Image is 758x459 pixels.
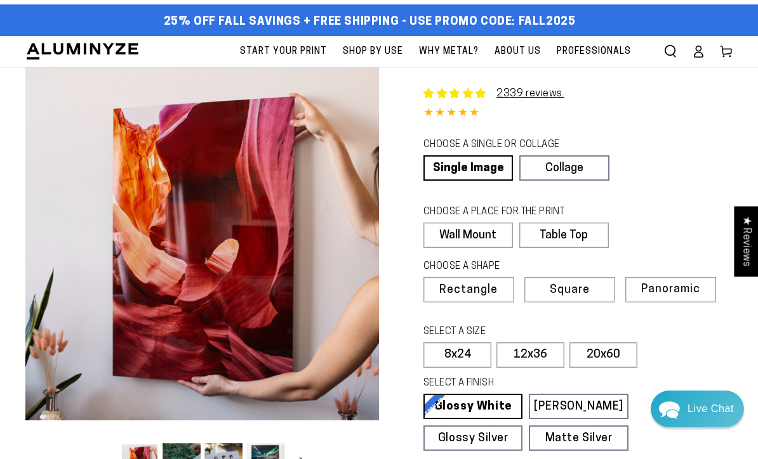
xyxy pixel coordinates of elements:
[557,44,631,60] span: Professionals
[529,425,628,451] a: Matte Silver
[488,36,547,67] a: About Us
[164,15,576,29] span: 25% off FALL Savings + Free Shipping - Use Promo Code: FALL2025
[423,425,522,451] a: Glossy Silver
[423,325,593,339] legend: SELECT A SIZE
[423,205,597,219] legend: CHOOSE A PLACE FOR THE PRINT
[336,36,409,67] a: Shop By Use
[651,391,744,427] div: Chat widget toggle
[688,391,734,427] div: Contact Us Directly
[550,36,637,67] a: Professionals
[439,285,498,296] span: Rectangle
[423,260,599,274] legend: CHOOSE A SHAPE
[423,138,597,152] legend: CHOOSE A SINGLE OR COLLAGE
[423,342,491,368] label: 8x24
[423,377,604,391] legend: SELECT A FINISH
[519,155,609,181] a: Collage
[25,42,140,61] img: Aluminyze
[343,44,403,60] span: Shop By Use
[496,342,564,368] label: 12x36
[495,44,541,60] span: About Us
[496,89,564,99] a: 2339 reviews.
[569,342,637,368] label: 20x60
[734,206,758,276] div: Click to open Judge.me floating reviews tab
[234,36,333,67] a: Start Your Print
[641,283,700,295] span: Panoramic
[656,37,684,65] summary: Search our site
[423,394,522,419] a: Glossy White
[423,105,733,123] div: 4.84 out of 5.0 stars
[419,44,479,60] span: Why Metal?
[413,36,485,67] a: Why Metal?
[240,44,327,60] span: Start Your Print
[529,394,628,419] a: [PERSON_NAME]
[550,285,590,296] span: Square
[519,223,609,248] label: Table Top
[423,155,513,181] a: Single Image
[423,223,513,248] label: Wall Mount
